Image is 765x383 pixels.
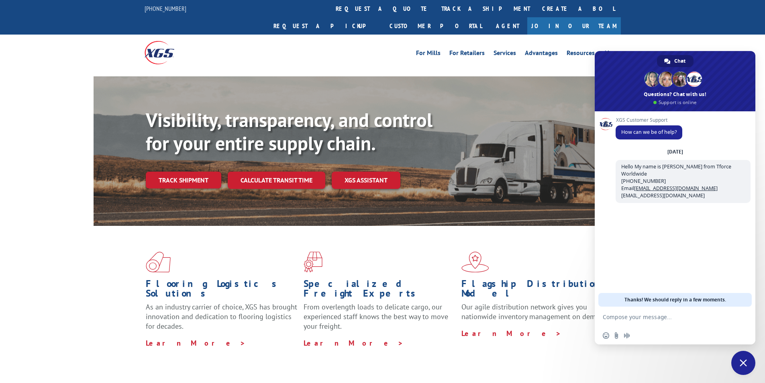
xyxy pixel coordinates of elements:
div: Close chat [731,351,755,375]
img: xgs-icon-flagship-distribution-model-red [461,252,489,272]
a: For Mills [416,50,441,59]
span: Our agile distribution network gives you nationwide inventory management on demand. [461,302,609,321]
span: How can we be of help? [621,129,677,135]
a: Calculate transit time [228,172,325,189]
a: Advantages [525,50,558,59]
span: Audio message [624,332,630,339]
a: Request a pickup [267,17,384,35]
a: Learn More > [146,338,246,348]
span: XGS Customer Support [616,117,682,123]
a: Track shipment [146,172,221,188]
span: Hello My name is [PERSON_NAME] from Tforce Worldwide [PHONE_NUMBER] Email [EMAIL_ADDRESS][DOMAIN_... [621,163,731,199]
span: As an industry carrier of choice, XGS has brought innovation and dedication to flooring logistics... [146,302,297,331]
a: Resources [567,50,595,59]
img: xgs-icon-focused-on-flooring-red [304,252,322,272]
a: Learn More > [304,338,404,348]
a: For Retailers [449,50,485,59]
a: Learn More > [461,329,561,338]
h1: Flooring Logistics Solutions [146,279,298,302]
div: Chat [657,55,694,67]
p: From overlength loads to delicate cargo, our experienced staff knows the best way to move your fr... [304,302,455,338]
textarea: Compose your message... [603,313,730,321]
span: Insert an emoji [603,332,609,339]
a: XGS ASSISTANT [332,172,400,189]
div: [DATE] [667,150,683,154]
span: Chat [674,55,685,67]
span: Thanks! We should reply in a few moments. [624,293,726,307]
a: Customer Portal [384,17,488,35]
h1: Flagship Distribution Model [461,279,613,302]
a: [PHONE_NUMBER] [145,4,186,12]
a: Agent [488,17,527,35]
a: [EMAIL_ADDRESS][DOMAIN_NAME] [634,185,718,192]
a: Join Our Team [527,17,621,35]
span: Send a file [613,332,620,339]
img: xgs-icon-total-supply-chain-intelligence-red [146,252,171,272]
a: About [604,50,621,59]
a: Services [494,50,516,59]
h1: Specialized Freight Experts [304,279,455,302]
b: Visibility, transparency, and control for your entire supply chain. [146,107,432,156]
